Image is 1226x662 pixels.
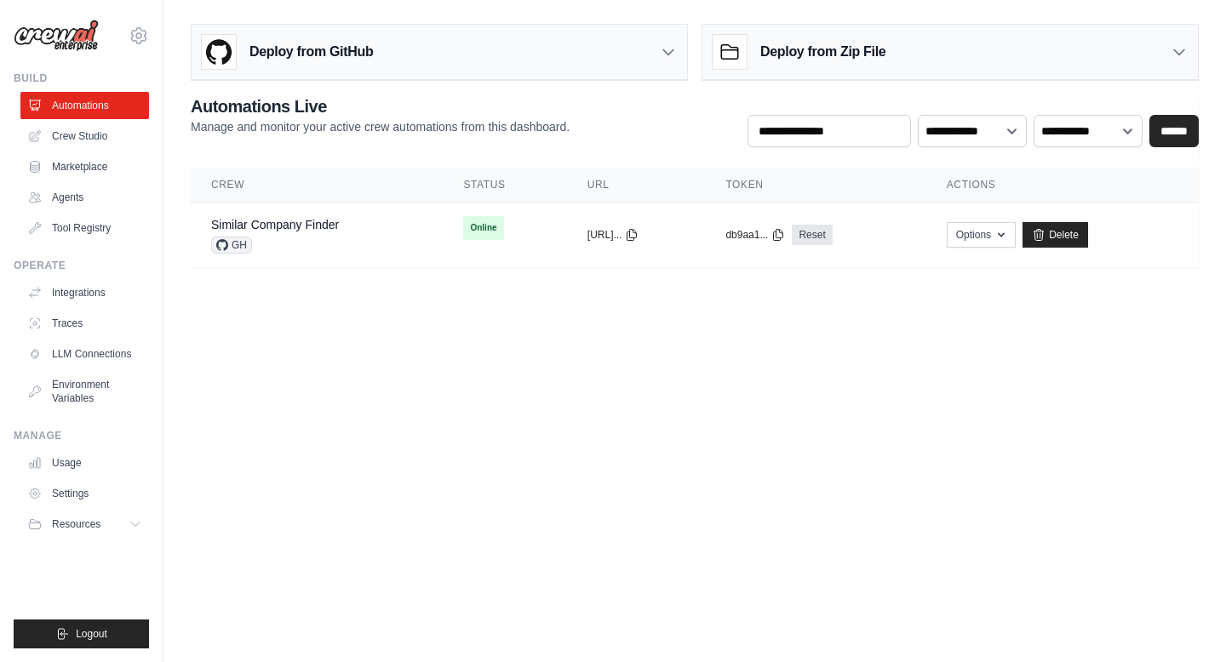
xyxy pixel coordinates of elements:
[1023,222,1088,248] a: Delete
[792,225,832,245] a: Reset
[249,42,373,62] h3: Deploy from GitHub
[705,168,925,203] th: Token
[20,340,149,368] a: LLM Connections
[20,184,149,211] a: Agents
[20,480,149,507] a: Settings
[443,168,566,203] th: Status
[14,259,149,272] div: Operate
[20,449,149,477] a: Usage
[463,216,503,240] span: Online
[191,168,443,203] th: Crew
[20,371,149,412] a: Environment Variables
[567,168,706,203] th: URL
[20,153,149,180] a: Marketplace
[760,42,885,62] h3: Deploy from Zip File
[191,94,570,118] h2: Automations Live
[725,228,785,242] button: db9aa1...
[20,92,149,119] a: Automations
[14,619,149,648] button: Logout
[20,279,149,306] a: Integrations
[202,35,236,69] img: GitHub Logo
[947,222,1016,248] button: Options
[20,310,149,337] a: Traces
[191,118,570,135] p: Manage and monitor your active crew automations from this dashboard.
[211,237,252,254] span: GH
[14,71,149,85] div: Build
[52,517,100,531] span: Resources
[14,429,149,442] div: Manage
[20,511,149,538] button: Resources
[20,214,149,242] a: Tool Registry
[76,627,107,641] span: Logout
[926,168,1199,203] th: Actions
[14,20,99,52] img: Logo
[20,123,149,150] a: Crew Studio
[211,218,339,231] a: Similar Company Finder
